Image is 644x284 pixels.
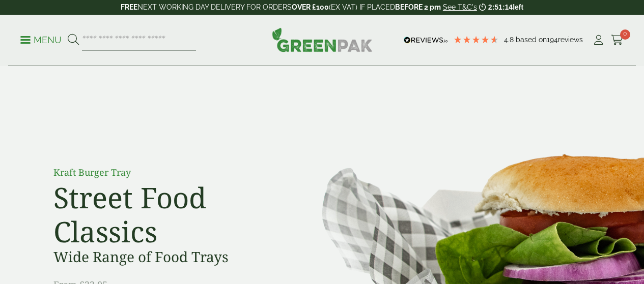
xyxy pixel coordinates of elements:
i: My Account [592,35,605,45]
strong: OVER £100 [292,3,329,11]
h3: Wide Range of Food Trays [53,248,283,266]
a: See T&C's [443,3,477,11]
p: Kraft Burger Tray [53,166,283,179]
strong: BEFORE 2 pm [395,3,441,11]
span: reviews [558,36,583,44]
a: Menu [20,34,62,44]
p: Menu [20,34,62,46]
strong: FREE [121,3,137,11]
div: 4.78 Stars [453,35,499,44]
span: left [513,3,523,11]
img: GreenPak Supplies [272,27,373,52]
span: Based on [516,36,547,44]
span: 4.8 [504,36,516,44]
h2: Street Food Classics [53,180,283,248]
span: 194 [547,36,558,44]
a: 0 [611,33,624,48]
span: 2:51:14 [488,3,513,11]
img: REVIEWS.io [404,37,448,44]
i: Cart [611,35,624,45]
span: 0 [620,29,630,40]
